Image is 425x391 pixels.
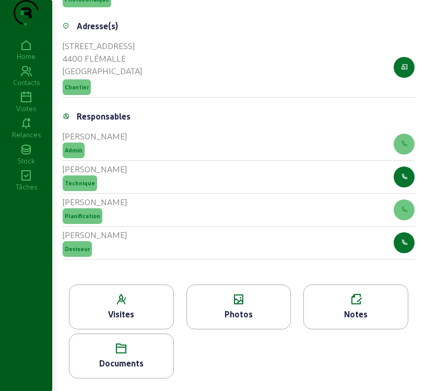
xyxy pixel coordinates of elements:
[63,164,127,174] cam-list-title: [PERSON_NAME]
[65,84,89,91] span: Chantier
[65,212,100,220] span: Planification
[69,308,173,321] div: Visites
[69,357,173,370] div: Documents
[187,308,291,321] div: Photos
[304,308,408,321] div: Notes
[63,40,142,52] div: [STREET_ADDRESS]
[63,52,142,65] div: 4400 FLÉMALLE
[65,180,95,187] span: Technique
[63,230,127,240] cam-list-title: [PERSON_NAME]
[65,245,90,253] span: Deviseur
[63,131,127,141] cam-list-title: [PERSON_NAME]
[65,147,82,154] span: Admin
[77,20,118,32] div: Adresse(s)
[77,110,131,123] div: Responsables
[63,65,142,77] div: [GEOGRAPHIC_DATA]
[63,197,127,207] cam-list-title: [PERSON_NAME]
